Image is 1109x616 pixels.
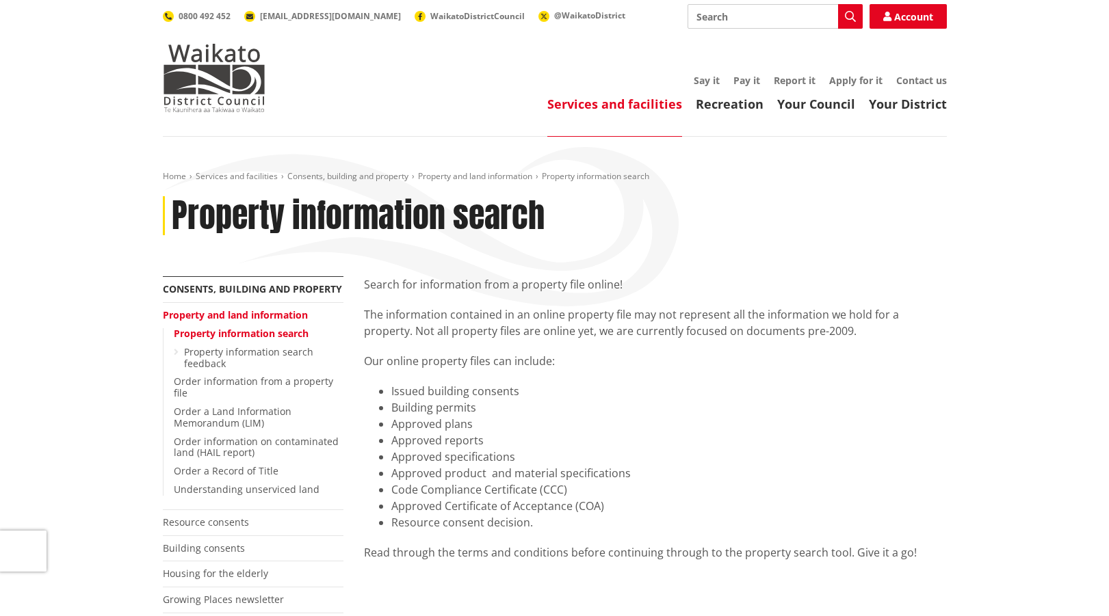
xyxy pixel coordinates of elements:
[364,544,947,561] div: Read through the terms and conditions before continuing through to the property search tool. Give...
[163,308,308,321] a: Property and land information
[163,567,268,580] a: Housing for the elderly
[244,10,401,22] a: [EMAIL_ADDRESS][DOMAIN_NAME]
[174,405,291,429] a: Order a Land Information Memorandum (LIM)
[688,4,863,29] input: Search input
[896,74,947,87] a: Contact us
[163,541,245,554] a: Building consents
[538,10,625,21] a: @WaikatoDistrict
[174,327,309,340] a: Property information search
[163,170,186,182] a: Home
[163,10,231,22] a: 0800 492 452
[829,74,883,87] a: Apply for it
[163,515,249,528] a: Resource consents
[287,170,408,182] a: Consents, building and property
[547,96,682,112] a: Services and facilities
[869,96,947,112] a: Your District
[554,10,625,21] span: @WaikatoDistrict
[174,464,278,477] a: Order a Record of Title
[391,514,947,531] li: Resource consent decision.
[364,306,947,339] p: The information contained in an online property file may not represent all the information we hol...
[179,10,231,22] span: 0800 492 452
[415,10,525,22] a: WaikatoDistrictCouncil
[172,196,545,236] h1: Property information search
[364,353,555,369] span: Our online property files can include:
[174,483,319,496] a: Understanding unserviced land
[391,448,947,465] li: Approved specifications
[696,96,764,112] a: Recreation
[391,399,947,416] li: Building permits
[260,10,401,22] span: [EMAIL_ADDRESS][DOMAIN_NAME]
[430,10,525,22] span: WaikatoDistrictCouncil
[174,435,339,459] a: Order information on contaminated land (HAIL report)
[163,44,265,112] img: Waikato District Council - Te Kaunihera aa Takiwaa o Waikato
[870,4,947,29] a: Account
[391,481,947,498] li: Code Compliance Certificate (CCC)
[391,383,947,399] li: Issued building consents
[196,170,278,182] a: Services and facilities
[418,170,532,182] a: Property and land information
[184,345,313,370] a: Property information search feedback
[542,170,649,182] span: Property information search
[391,465,947,481] li: Approved product and material specifications
[163,593,284,606] a: Growing Places newsletter
[364,276,947,293] p: Search for information from a property file online!
[391,498,947,514] li: Approved Certificate of Acceptance (COA)
[777,96,855,112] a: Your Council
[733,74,760,87] a: Pay it
[774,74,816,87] a: Report it
[174,375,333,399] a: Order information from a property file
[694,74,720,87] a: Say it
[391,432,947,448] li: Approved reports
[163,282,342,295] a: Consents, building and property
[391,416,947,432] li: Approved plans
[163,171,947,183] nav: breadcrumb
